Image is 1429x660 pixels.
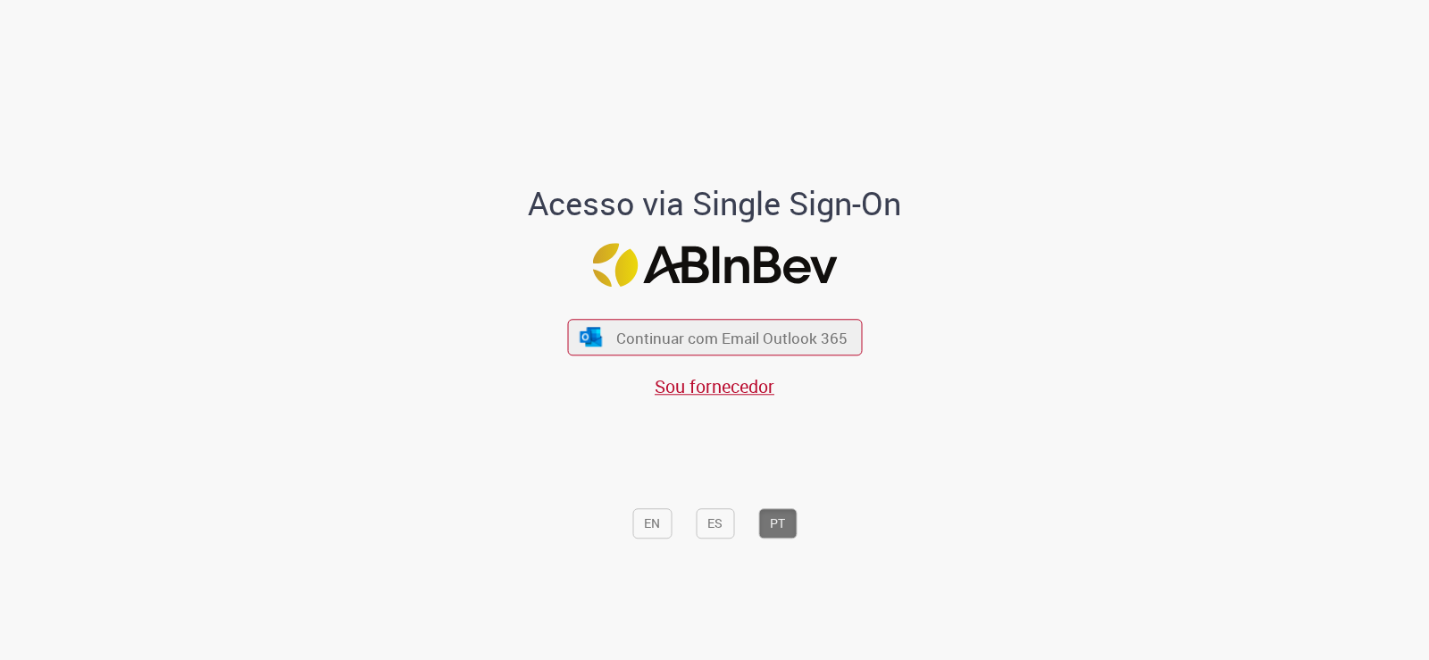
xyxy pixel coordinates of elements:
[655,374,774,398] a: Sou fornecedor
[616,327,848,347] span: Continuar com Email Outlook 365
[592,243,837,287] img: Logo ABInBev
[632,508,672,539] button: EN
[696,508,734,539] button: ES
[467,187,963,222] h1: Acesso via Single Sign-On
[758,508,797,539] button: PT
[579,328,604,347] img: ícone Azure/Microsoft 360
[567,319,862,355] button: ícone Azure/Microsoft 360 Continuar com Email Outlook 365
